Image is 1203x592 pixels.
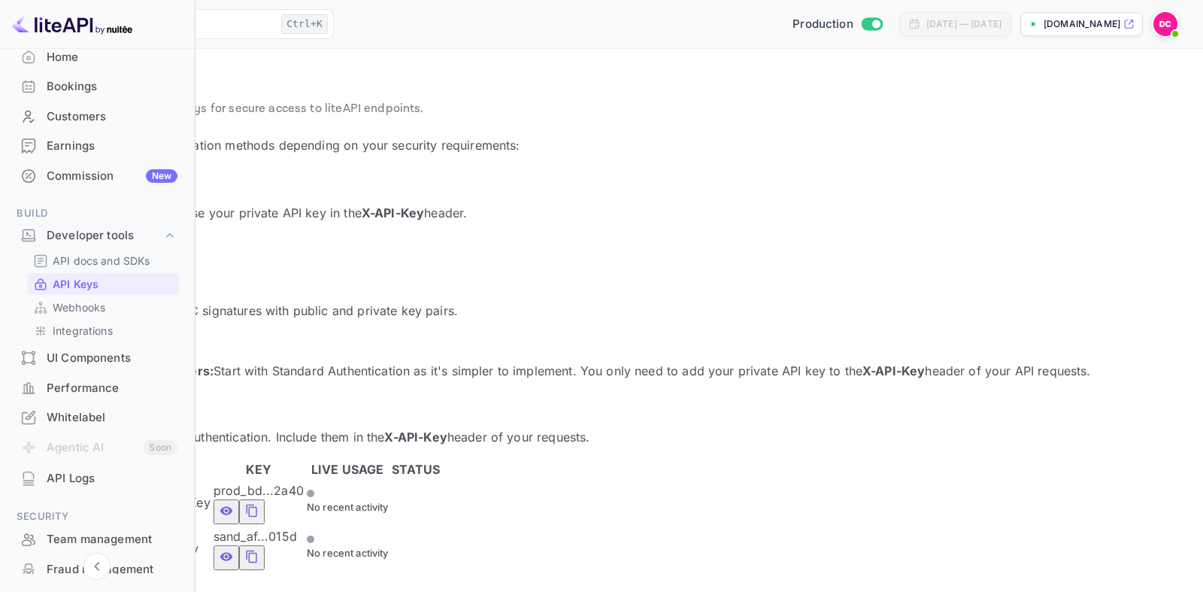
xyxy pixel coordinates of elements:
[47,531,177,548] div: Team management
[391,460,441,479] th: STATUS
[53,276,98,292] p: API Keys
[18,271,1185,283] h6: 🔒 Secure Authentication
[9,555,185,583] a: Fraud management
[47,49,177,66] div: Home
[1153,12,1177,36] img: Dale Castaldi
[18,302,1185,320] p: Enhanced security using HMAC signatures with public and private key pairs.
[47,470,177,487] div: API Logs
[18,396,1185,411] h5: Private API Keys
[9,162,185,190] a: CommissionNew
[33,323,173,339] a: Integrations
[214,529,297,544] span: sand_af...015d
[9,374,185,403] div: Performance
[384,430,447,445] strong: X-API-Key
[307,501,389,513] span: No recent activity
[27,320,179,342] div: Integrations
[18,67,1185,97] p: API Keys
[18,204,1185,222] p: Simple and straightforward. Use your private API key in the header.
[792,16,853,33] span: Production
[9,43,185,72] div: Home
[281,14,328,34] div: Ctrl+K
[9,162,185,191] div: CommissionNew
[18,428,1185,446] p: Use these keys for Standard Authentication. Include them in the header of your requests.
[9,403,185,431] a: Whitelabel
[18,100,1185,118] p: Create and manage your API keys for secure access to liteAPI endpoints.
[214,483,304,498] span: prod_bd...2a40
[47,561,177,578] div: Fraud management
[9,374,185,402] a: Performance
[146,169,177,183] div: New
[307,547,389,559] span: No recent activity
[47,78,177,96] div: Bookings
[9,72,185,100] a: Bookings
[362,205,424,220] strong: X-API-Key
[9,344,185,372] a: UI Components
[9,205,185,222] span: Build
[18,458,443,572] table: private api keys table
[18,173,1185,185] h6: 📋 Standard Authentication
[306,460,389,479] th: LIVE USAGE
[9,223,185,249] div: Developer tools
[9,132,185,161] div: Earnings
[47,380,177,397] div: Performance
[9,525,185,553] a: Team management
[27,273,179,295] div: API Keys
[9,132,185,159] a: Earnings
[786,16,888,33] div: Switch to Sandbox mode
[18,362,1185,380] p: 💡 Start with Standard Authentication as it's simpler to implement. You only need to add your priv...
[926,17,1001,31] div: [DATE] — [DATE]
[53,323,113,339] p: Integrations
[47,168,177,185] div: Commission
[862,363,925,378] strong: X-API-Key
[1044,17,1120,31] p: [DOMAIN_NAME]
[9,509,185,525] span: Security
[53,299,105,315] p: Webhooks
[33,276,173,292] a: API Keys
[47,350,177,367] div: UI Components
[9,344,185,373] div: UI Components
[53,253,150,269] p: API docs and SDKs
[9,102,185,130] a: Customers
[33,253,173,269] a: API docs and SDKs
[9,464,185,493] div: API Logs
[9,464,185,492] a: API Logs
[12,12,132,36] img: LiteAPI logo
[9,555,185,584] div: Fraud management
[9,43,185,71] a: Home
[27,296,179,318] div: Webhooks
[213,460,305,479] th: KEY
[47,409,177,427] div: Whitelabel
[18,136,1185,154] p: LiteAPI supports two authentication methods depending on your security requirements:
[47,227,162,244] div: Developer tools
[9,102,185,132] div: Customers
[9,525,185,554] div: Team management
[27,250,179,272] div: API docs and SDKs
[33,299,173,315] a: Webhooks
[47,138,177,155] div: Earnings
[9,403,185,433] div: Whitelabel
[47,108,177,126] div: Customers
[9,72,185,102] div: Bookings
[83,553,111,580] button: Collapse navigation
